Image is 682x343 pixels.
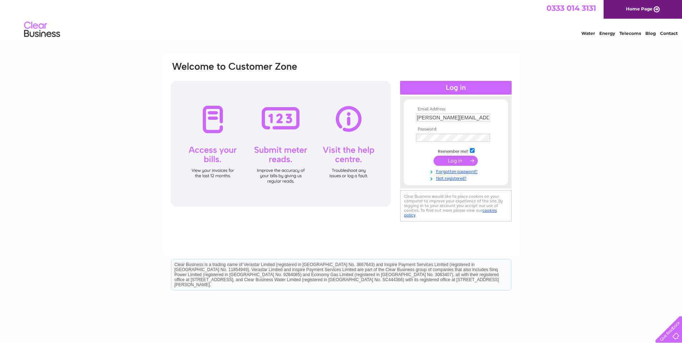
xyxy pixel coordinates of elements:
[660,31,678,36] a: Contact
[400,190,512,221] div: Clear Business would like to place cookies on your computer to improve your experience of the sit...
[171,4,511,35] div: Clear Business is a trading name of Verastar Limited (registered in [GEOGRAPHIC_DATA] No. 3667643...
[414,147,498,154] td: Remember me?
[416,168,498,174] a: Forgotten password?
[24,19,60,41] img: logo.png
[434,156,478,166] input: Submit
[599,31,615,36] a: Energy
[404,208,497,218] a: cookies policy
[414,127,498,132] th: Password:
[645,31,656,36] a: Blog
[619,31,641,36] a: Telecoms
[416,174,498,181] a: Not registered?
[414,107,498,112] th: Email Address:
[581,31,595,36] a: Water
[546,4,596,13] a: 0333 014 3131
